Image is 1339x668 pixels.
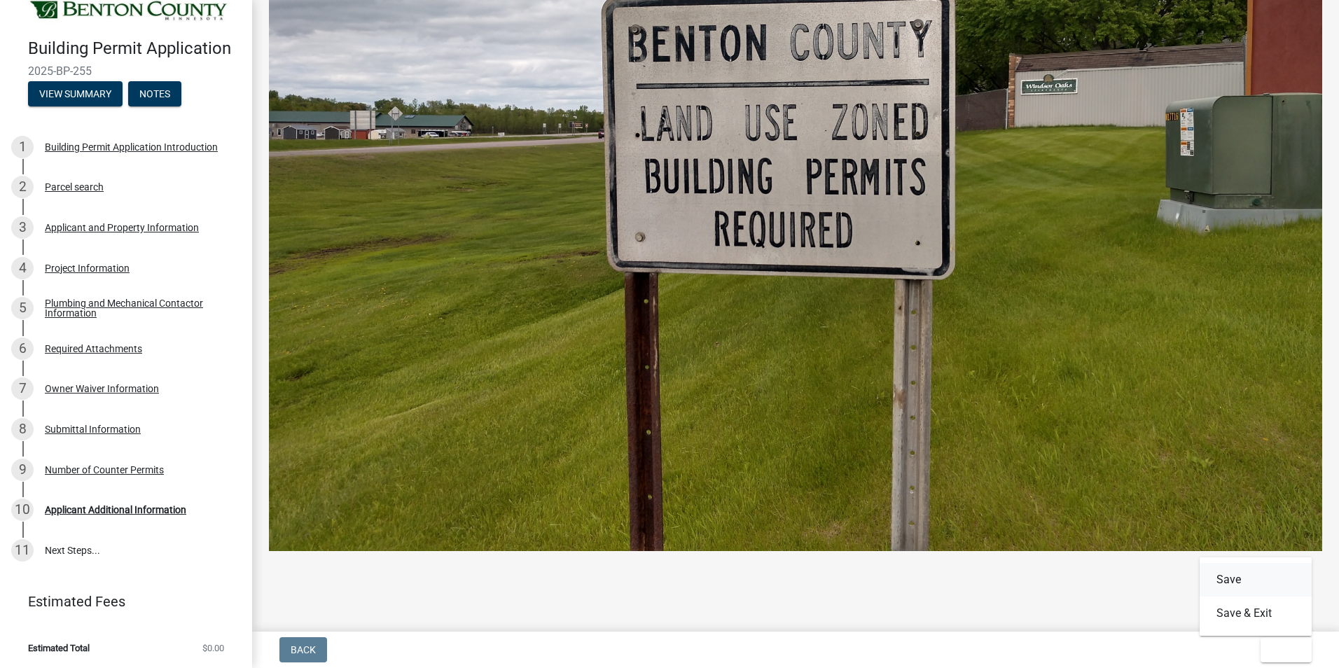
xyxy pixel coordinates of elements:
[45,505,186,515] div: Applicant Additional Information
[202,643,224,653] span: $0.00
[11,499,34,521] div: 10
[11,459,34,481] div: 9
[11,377,34,400] div: 7
[11,297,34,319] div: 5
[1200,563,1312,597] button: Save
[1200,557,1312,636] div: Exit
[11,136,34,158] div: 1
[11,257,34,279] div: 4
[28,39,241,59] h4: Building Permit Application
[28,89,123,100] wm-modal-confirm: Summary
[45,223,199,232] div: Applicant and Property Information
[11,338,34,360] div: 6
[11,176,34,198] div: 2
[45,344,142,354] div: Required Attachments
[28,643,90,653] span: Estimated Total
[45,465,164,475] div: Number of Counter Permits
[11,539,34,562] div: 11
[45,182,104,192] div: Parcel search
[11,216,34,239] div: 3
[1200,597,1312,630] button: Save & Exit
[1272,644,1292,655] span: Exit
[28,81,123,106] button: View Summary
[11,587,230,615] a: Estimated Fees
[28,64,224,78] span: 2025-BP-255
[291,644,316,655] span: Back
[279,637,327,662] button: Back
[128,89,181,100] wm-modal-confirm: Notes
[45,142,218,152] div: Building Permit Application Introduction
[1261,637,1312,662] button: Exit
[45,263,130,273] div: Project Information
[128,81,181,106] button: Notes
[45,424,141,434] div: Submittal Information
[45,384,159,394] div: Owner Waiver Information
[11,418,34,440] div: 8
[45,298,230,318] div: Plumbing and Mechanical Contactor Information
